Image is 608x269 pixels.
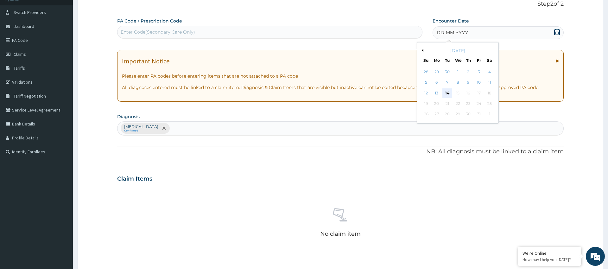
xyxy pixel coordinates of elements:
[117,18,182,24] label: PA Code / Prescription Code
[117,113,140,120] label: Diagnosis
[443,99,452,108] div: Not available Tuesday, October 21st, 2025
[117,1,563,8] p: Step 2 of 2
[14,10,46,15] span: Switch Providers
[421,67,495,120] div: month 2025-10
[443,78,452,87] div: Choose Tuesday, October 7th, 2025
[522,250,576,256] div: We're Online!
[433,18,469,24] label: Encounter Date
[443,110,452,119] div: Not available Tuesday, October 28th, 2025
[420,49,423,52] button: Previous Month
[122,84,559,91] p: All diagnoses entered must be linked to a claim item. Diagnosis & Claim Items that are visible bu...
[3,173,121,195] textarea: Type your message and hit 'Enter'
[104,3,119,18] div: Minimize live chat window
[320,231,361,237] p: No claim item
[12,32,26,48] img: d_794563401_company_1708531726252_794563401
[434,58,440,63] div: Mo
[474,78,484,87] div: Choose Friday, October 10th, 2025
[474,67,484,77] div: Choose Friday, October 3rd, 2025
[485,88,494,98] div: Not available Saturday, October 18th, 2025
[437,29,468,36] span: DD-MM-YYYY
[37,80,87,144] span: We're online!
[445,58,450,63] div: Tu
[420,48,496,54] div: [DATE]
[432,99,441,108] div: Not available Monday, October 20th, 2025
[421,110,431,119] div: Not available Sunday, October 26th, 2025
[432,110,441,119] div: Not available Monday, October 27th, 2025
[487,58,492,63] div: Sa
[432,78,441,87] div: Choose Monday, October 6th, 2025
[485,78,494,87] div: Choose Saturday, October 11th, 2025
[485,110,494,119] div: Not available Saturday, November 1st, 2025
[464,88,473,98] div: Not available Thursday, October 16th, 2025
[476,58,482,63] div: Fr
[464,99,473,108] div: Not available Thursday, October 23rd, 2025
[421,78,431,87] div: Choose Sunday, October 5th, 2025
[14,65,25,71] span: Tariffs
[466,58,471,63] div: Th
[464,110,473,119] div: Not available Thursday, October 30th, 2025
[121,29,195,35] div: Enter Code(Secondary Care Only)
[14,51,26,57] span: Claims
[453,78,463,87] div: Choose Wednesday, October 8th, 2025
[474,110,484,119] div: Not available Friday, October 31st, 2025
[453,67,463,77] div: Choose Wednesday, October 1st, 2025
[122,73,559,79] p: Please enter PA codes before entering items that are not attached to a PA code
[474,88,484,98] div: Not available Friday, October 17th, 2025
[117,176,152,183] h3: Claim Items
[432,88,441,98] div: Choose Monday, October 13th, 2025
[421,67,431,77] div: Choose Sunday, September 28th, 2025
[14,23,34,29] span: Dashboard
[421,99,431,108] div: Not available Sunday, October 19th, 2025
[464,67,473,77] div: Choose Thursday, October 2nd, 2025
[453,99,463,108] div: Not available Wednesday, October 22nd, 2025
[421,88,431,98] div: Choose Sunday, October 12th, 2025
[485,67,494,77] div: Choose Saturday, October 4th, 2025
[455,58,461,63] div: We
[443,88,452,98] div: Choose Tuesday, October 14th, 2025
[453,88,463,98] div: Not available Wednesday, October 15th, 2025
[122,58,169,65] h1: Important Notice
[14,93,46,99] span: Tariff Negotiation
[423,58,429,63] div: Su
[443,67,452,77] div: Choose Tuesday, September 30th, 2025
[474,99,484,108] div: Not available Friday, October 24th, 2025
[464,78,473,87] div: Choose Thursday, October 9th, 2025
[33,35,106,44] div: Chat with us now
[453,110,463,119] div: Not available Wednesday, October 29th, 2025
[117,148,563,156] p: NB: All diagnosis must be linked to a claim item
[432,67,441,77] div: Choose Monday, September 29th, 2025
[522,257,576,262] p: How may I help you today?
[485,99,494,108] div: Not available Saturday, October 25th, 2025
